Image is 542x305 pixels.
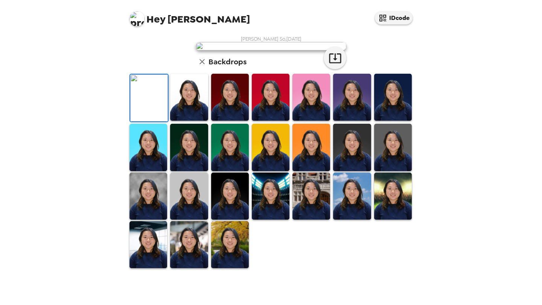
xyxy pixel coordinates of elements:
button: IDcode [375,11,413,24]
span: [PERSON_NAME] So , [DATE] [241,36,301,42]
img: Original [130,74,168,121]
img: user [196,42,346,50]
span: [PERSON_NAME] [129,8,250,24]
span: Hey [146,12,165,26]
h6: Backdrops [209,56,247,68]
img: profile pic [129,11,145,26]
